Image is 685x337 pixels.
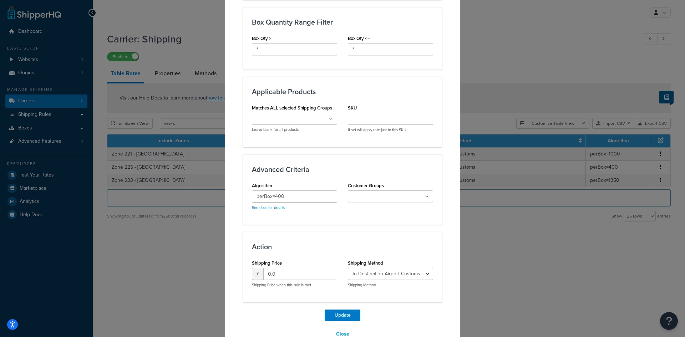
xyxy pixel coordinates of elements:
[252,260,282,266] label: Shipping Price
[252,183,272,188] label: Algorithm
[348,127,433,133] p: If set will apply rate just to this SKU
[325,310,360,321] button: Update
[348,260,383,266] label: Shipping Method
[348,105,357,111] label: SKU
[252,88,433,96] h3: Applicable Products
[252,282,337,288] p: Shipping Price when this rule is met
[252,243,433,251] h3: Action
[348,282,433,288] p: Shipping Method
[348,36,370,41] label: Box Qty <=
[252,268,263,280] span: £
[252,205,285,210] a: See docs for details
[252,105,332,111] label: Matches ALL selected Shipping Groups
[252,36,272,41] label: Box Qty >
[252,127,337,132] p: Leave blank for all products
[348,183,384,188] label: Customer Groups
[252,165,433,173] h3: Advanced Criteria
[252,18,433,26] h3: Box Quantity Range Filter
